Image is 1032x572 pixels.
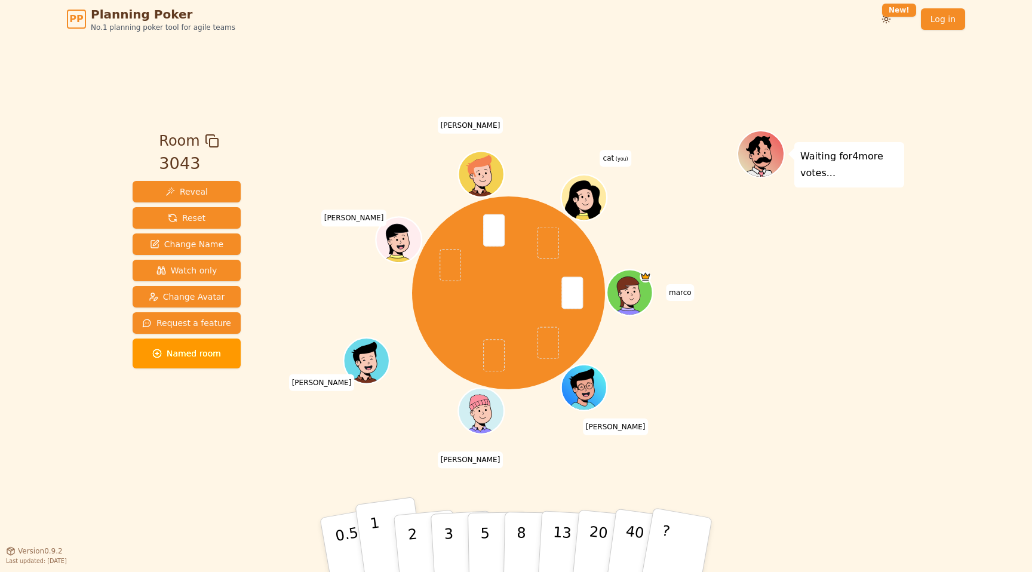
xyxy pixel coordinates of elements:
span: Named room [152,347,221,359]
button: Named room [133,339,241,368]
span: Watch only [156,265,217,276]
button: Change Avatar [133,286,241,307]
button: Change Name [133,233,241,255]
button: Reveal [133,181,241,202]
a: Log in [921,8,965,30]
span: PP [69,12,83,26]
button: Version0.9.2 [6,546,63,556]
span: Room [159,130,199,152]
button: Watch only [133,260,241,281]
div: New! [882,4,916,17]
span: Reset [168,212,205,224]
span: Click to change your name [438,117,503,134]
p: Waiting for 4 more votes... [800,148,898,182]
a: PPPlanning PokerNo.1 planning poker tool for agile teams [67,6,235,32]
button: Click to change your avatar [563,176,606,219]
span: Planning Poker [91,6,235,23]
span: marco is the host [640,271,652,282]
span: No.1 planning poker tool for agile teams [91,23,235,32]
span: Version 0.9.2 [18,546,63,556]
button: New! [876,8,897,30]
span: Click to change your name [438,452,503,469]
span: Reveal [165,186,208,198]
span: Click to change your name [289,374,355,391]
span: Change Name [150,238,223,250]
span: Click to change your name [321,210,387,227]
span: Click to change your name [600,150,631,167]
div: 3043 [159,152,219,176]
span: Change Avatar [149,291,225,303]
span: (you) [614,157,628,162]
button: Request a feature [133,312,241,334]
span: Click to change your name [666,284,695,301]
span: Last updated: [DATE] [6,558,67,564]
span: Request a feature [142,317,231,329]
span: Click to change your name [583,419,649,435]
button: Reset [133,207,241,229]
